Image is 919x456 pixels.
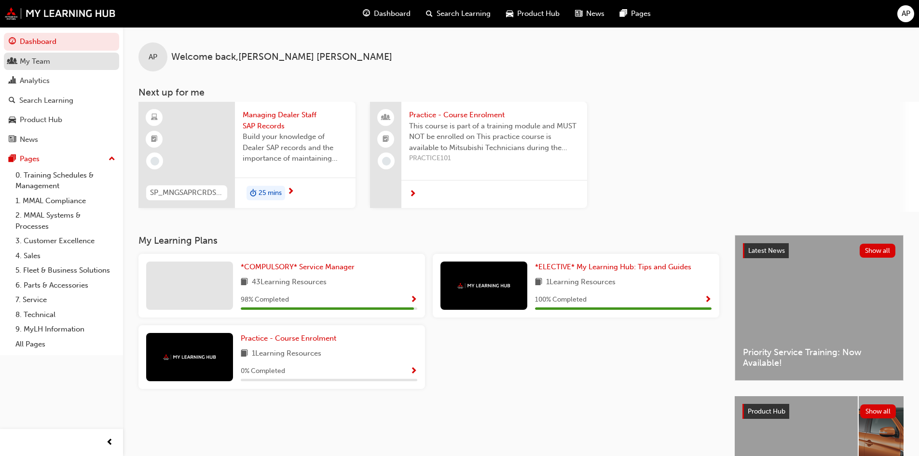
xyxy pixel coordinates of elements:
[535,262,695,273] a: *ELECTIVE* My Learning Hub: Tips and Guides
[897,5,914,22] button: AP
[12,234,119,249] a: 3. Customer Excellence
[4,92,119,110] a: Search Learning
[20,75,50,86] div: Analytics
[410,365,417,377] button: Show Progress
[4,150,119,168] button: Pages
[151,157,159,166] span: learningRecordVerb_NONE-icon
[498,4,567,24] a: car-iconProduct Hub
[567,4,612,24] a: news-iconNews
[138,102,356,208] a: SP_MNGSAPRCRDS_M1Managing Dealer Staff SAP RecordsBuild your knowledge of Dealer SAP records and ...
[437,8,491,19] span: Search Learning
[5,7,116,20] img: mmal
[382,157,391,166] span: learningRecordVerb_NONE-icon
[241,366,285,377] span: 0 % Completed
[19,95,73,106] div: Search Learning
[20,134,38,145] div: News
[374,8,411,19] span: Dashboard
[250,187,257,199] span: duration-icon
[9,97,15,105] span: search-icon
[123,87,919,98] h3: Next up for me
[150,187,223,198] span: SP_MNGSAPRCRDS_M1
[163,354,216,360] img: mmal
[902,8,910,19] span: AP
[748,247,785,255] span: Latest News
[20,153,40,165] div: Pages
[241,276,248,289] span: book-icon
[620,8,627,20] span: pages-icon
[252,276,327,289] span: 43 Learning Resources
[535,294,587,305] span: 100 % Completed
[409,153,579,164] span: PRACTICE101
[12,263,119,278] a: 5. Fleet & Business Solutions
[9,155,16,164] span: pages-icon
[409,110,579,121] span: Practice - Course Enrolment
[149,52,157,63] span: AP
[704,296,712,304] span: Show Progress
[151,133,158,146] span: booktick-icon
[735,235,904,381] a: Latest NewsShow allPriority Service Training: Now Available!
[4,33,119,51] a: Dashboard
[4,53,119,70] a: My Team
[9,57,16,66] span: people-icon
[20,56,50,67] div: My Team
[4,31,119,150] button: DashboardMy TeamAnalyticsSearch LearningProduct HubNews
[860,404,896,418] button: Show all
[12,337,119,352] a: All Pages
[410,294,417,306] button: Show Progress
[151,111,158,124] span: learningResourceType_ELEARNING-icon
[12,307,119,322] a: 8. Technical
[546,276,616,289] span: 1 Learning Resources
[12,322,119,337] a: 9. MyLH Information
[20,114,62,125] div: Product Hub
[410,367,417,376] span: Show Progress
[12,168,119,193] a: 0. Training Schedules & Management
[241,262,358,273] a: *COMPULSORY* Service Manager
[9,77,16,85] span: chart-icon
[9,116,16,124] span: car-icon
[535,276,542,289] span: book-icon
[535,263,691,271] span: *ELECTIVE* My Learning Hub: Tips and Guides
[241,334,336,343] span: Practice - Course Enrolment
[12,292,119,307] a: 7. Service
[9,136,16,144] span: news-icon
[704,294,712,306] button: Show Progress
[748,407,785,415] span: Product Hub
[287,188,294,196] span: next-icon
[370,102,587,208] a: Practice - Course EnrolmentThis course is part of a training module and MUST NOT be enrolled on T...
[138,235,719,246] h3: My Learning Plans
[383,133,389,146] span: booktick-icon
[612,4,658,24] a: pages-iconPages
[241,348,248,360] span: book-icon
[106,437,113,449] span: prev-icon
[241,333,340,344] a: Practice - Course Enrolment
[363,8,370,20] span: guage-icon
[517,8,560,19] span: Product Hub
[243,110,348,131] span: Managing Dealer Staff SAP Records
[355,4,418,24] a: guage-iconDashboard
[9,38,16,46] span: guage-icon
[259,188,282,199] span: 25 mins
[457,283,510,289] img: mmal
[743,243,895,259] a: Latest NewsShow all
[4,111,119,129] a: Product Hub
[410,296,417,304] span: Show Progress
[742,404,896,419] a: Product HubShow all
[409,190,416,199] span: next-icon
[109,153,115,166] span: up-icon
[860,244,896,258] button: Show all
[4,72,119,90] a: Analytics
[426,8,433,20] span: search-icon
[252,348,321,360] span: 1 Learning Resources
[575,8,582,20] span: news-icon
[12,278,119,293] a: 6. Parts & Accessories
[383,111,389,124] span: people-icon
[12,249,119,263] a: 4. Sales
[241,263,355,271] span: *COMPULSORY* Service Manager
[4,131,119,149] a: News
[631,8,651,19] span: Pages
[743,347,895,369] span: Priority Service Training: Now Available!
[12,208,119,234] a: 2. MMAL Systems & Processes
[243,131,348,164] span: Build your knowledge of Dealer SAP records and the importance of maintaining your staff records i...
